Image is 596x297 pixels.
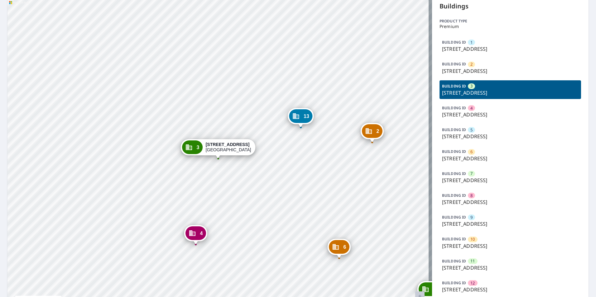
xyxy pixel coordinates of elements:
p: BUILDING ID [442,105,466,111]
p: BUILDING ID [442,149,466,154]
span: 13 [304,114,309,119]
p: [STREET_ADDRESS] [442,67,579,75]
span: 4 [470,105,473,111]
span: 11 [470,258,475,264]
p: [STREET_ADDRESS] [442,198,579,206]
p: BUILDING ID [442,280,466,285]
p: [STREET_ADDRESS] [442,242,579,250]
p: Product type [440,18,581,24]
span: 12 [470,280,475,286]
p: [STREET_ADDRESS] [442,155,579,162]
span: 6 [470,149,473,155]
span: 8 [470,193,473,199]
span: 4 [200,231,203,236]
p: [STREET_ADDRESS] [442,133,579,140]
span: 5 [470,127,473,133]
p: [STREET_ADDRESS] [442,45,579,53]
p: [STREET_ADDRESS] [442,286,579,293]
span: 2 [376,129,379,134]
div: Dropped pin, building 13, Commercial property, 15300 W Colonial Dr Winter Garden, FL 34787 [288,108,314,127]
div: Dropped pin, building 2, Commercial property, 15300 W Colonial Dr Winter Garden, FL 34787 [360,123,383,142]
p: [STREET_ADDRESS] [442,177,579,184]
span: 7 [470,171,473,177]
span: 6 [344,245,346,249]
p: BUILDING ID [442,214,466,220]
span: 10 [470,236,475,242]
p: [STREET_ADDRESS] [442,264,579,271]
span: 2 [470,61,473,67]
p: [STREET_ADDRESS] [442,89,579,97]
p: BUILDING ID [442,127,466,132]
div: Dropped pin, building 6, Commercial property, 15300 W Colonial Dr Winter Garden, FL 34787 [328,239,351,258]
span: 1 [470,40,473,45]
p: BUILDING ID [442,258,466,264]
span: 3 [470,83,473,89]
p: BUILDING ID [442,40,466,45]
div: Dropped pin, building 3, Commercial property, 15300 W Colonial Dr Winter Garden, FL 34787 [181,139,256,158]
p: BUILDING ID [442,193,466,198]
span: 9 [470,214,473,220]
p: [STREET_ADDRESS] [442,111,579,118]
p: Premium [440,24,581,29]
p: BUILDING ID [442,61,466,67]
p: [STREET_ADDRESS] [442,220,579,228]
strong: [STREET_ADDRESS] [206,142,250,147]
div: [GEOGRAPHIC_DATA] [206,142,251,153]
div: Dropped pin, building 4, Commercial property, 15300 W Colonial Dr Winter Garden, FL 34787 [184,225,207,244]
span: 3 [197,145,199,150]
p: BUILDING ID [442,236,466,242]
p: Buildings [440,2,581,11]
p: BUILDING ID [442,171,466,176]
p: BUILDING ID [442,83,466,89]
